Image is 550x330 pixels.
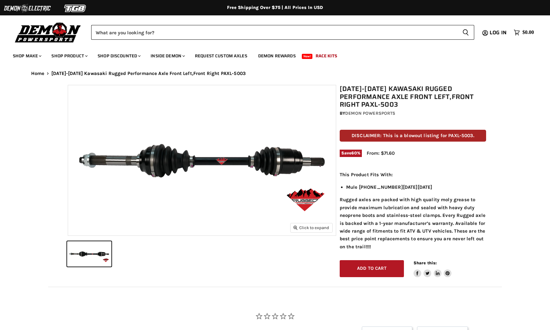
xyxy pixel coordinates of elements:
input: Search [91,25,457,40]
span: 60 [351,151,357,155]
a: Shop Discounted [93,49,144,62]
a: Race Kits [311,49,342,62]
a: $0.00 [511,28,537,37]
p: This Product Fits With: [340,171,486,178]
button: 2009-2014 Kawasaki Rugged Performance Axle Front Left,Front Right PAXL-5003 thumbnail [67,241,111,267]
button: Add to cart [340,260,404,277]
img: Demon Powersports [13,21,83,44]
button: Search [457,25,474,40]
span: From: $71.60 [367,150,395,156]
span: Save % [340,150,362,157]
span: New! [302,54,313,59]
h1: [DATE]-[DATE] Kawasaki Rugged Performance Axle Front Left,Front Right PAXL-5003 [340,85,486,109]
span: [DATE]-[DATE] Kawasaki Rugged Performance Axle Front Left,Front Right PAXL-5003 [51,71,246,76]
span: Add to cart [357,266,387,271]
div: by [340,110,486,117]
a: Shop Product [47,49,92,62]
aside: Share this: [414,260,452,277]
span: Click to expand [293,225,329,230]
a: Inside Demon [146,49,189,62]
a: Log in [487,30,511,36]
img: Demon Electric Logo 2 [3,2,51,14]
a: Home [31,71,45,76]
nav: Breadcrumbs [18,71,532,76]
button: Click to expand [291,223,332,232]
span: Log in [490,29,507,37]
p: DISCLAIMER: This is a blowout listing for PAXL-5003. [340,130,486,142]
img: TGB Logo 2 [51,2,100,14]
a: Shop Make [8,49,45,62]
ul: Main menu [8,47,532,62]
li: Mule [PHONE_NUMBER][DATE][DATE] [346,183,486,191]
div: Free Shipping Over $75 | All Prices In USD [18,5,532,11]
form: Product [91,25,474,40]
span: $0.00 [522,29,534,36]
a: Demon Powersports [345,111,395,116]
a: Request Custom Axles [190,49,252,62]
a: Demon Rewards [253,49,301,62]
span: Share this: [414,260,437,265]
div: Rugged axles are packed with high quality moly grease to provide maximum lubrication and sealed w... [340,171,486,251]
img: 2009-2014 Kawasaki Rugged Performance Axle Front Left,Front Right PAXL-5003 [68,85,336,235]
